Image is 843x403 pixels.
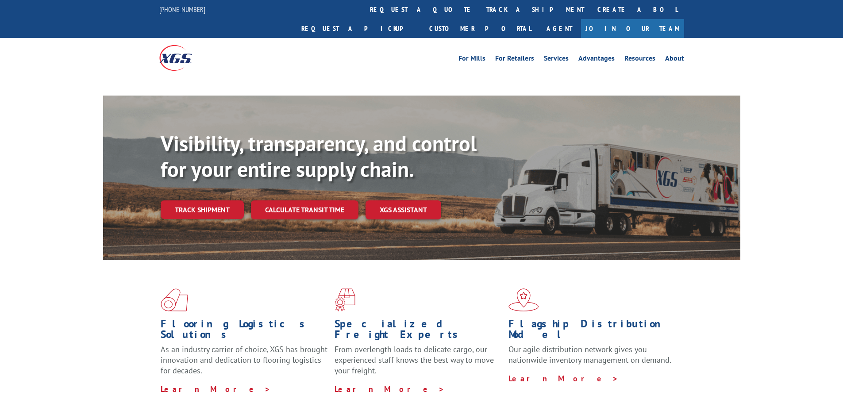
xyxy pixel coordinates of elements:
[335,384,445,394] a: Learn More >
[161,319,328,344] h1: Flooring Logistics Solutions
[161,200,244,219] a: Track shipment
[161,384,271,394] a: Learn More >
[366,200,441,219] a: XGS ASSISTANT
[295,19,423,38] a: Request a pickup
[161,130,477,183] b: Visibility, transparency, and control for your entire supply chain.
[578,55,615,65] a: Advantages
[544,55,569,65] a: Services
[159,5,205,14] a: [PHONE_NUMBER]
[161,344,327,376] span: As an industry carrier of choice, XGS has brought innovation and dedication to flooring logistics...
[508,288,539,311] img: xgs-icon-flagship-distribution-model-red
[495,55,534,65] a: For Retailers
[508,373,619,384] a: Learn More >
[458,55,485,65] a: For Mills
[251,200,358,219] a: Calculate transit time
[538,19,581,38] a: Agent
[423,19,538,38] a: Customer Portal
[581,19,684,38] a: Join Our Team
[335,319,502,344] h1: Specialized Freight Experts
[335,288,355,311] img: xgs-icon-focused-on-flooring-red
[624,55,655,65] a: Resources
[508,319,676,344] h1: Flagship Distribution Model
[335,344,502,384] p: From overlength loads to delicate cargo, our experienced staff knows the best way to move your fr...
[508,344,671,365] span: Our agile distribution network gives you nationwide inventory management on demand.
[161,288,188,311] img: xgs-icon-total-supply-chain-intelligence-red
[665,55,684,65] a: About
